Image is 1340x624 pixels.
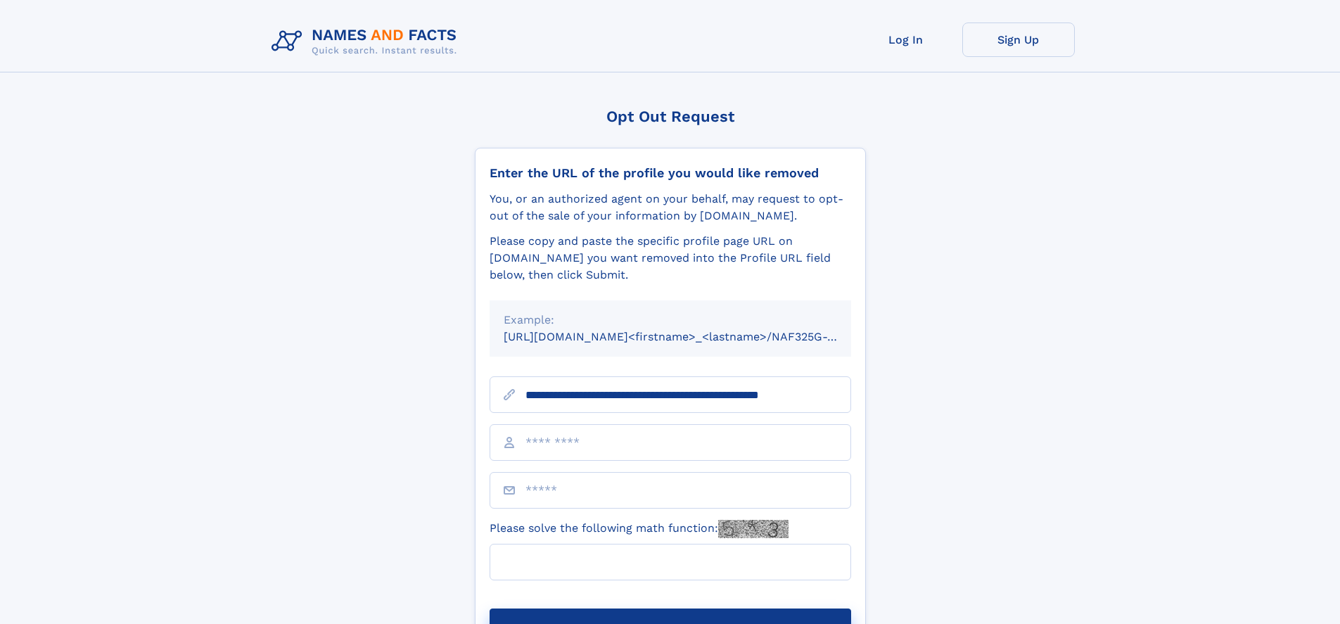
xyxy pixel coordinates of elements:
div: Opt Out Request [475,108,866,125]
div: Example: [504,312,837,329]
a: Log In [850,23,962,57]
small: [URL][DOMAIN_NAME]<firstname>_<lastname>/NAF325G-xxxxxxxx [504,330,878,343]
img: Logo Names and Facts [266,23,468,61]
div: Please copy and paste the specific profile page URL on [DOMAIN_NAME] you want removed into the Pr... [490,233,851,284]
label: Please solve the following math function: [490,520,789,538]
div: Enter the URL of the profile you would like removed [490,165,851,181]
a: Sign Up [962,23,1075,57]
div: You, or an authorized agent on your behalf, may request to opt-out of the sale of your informatio... [490,191,851,224]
